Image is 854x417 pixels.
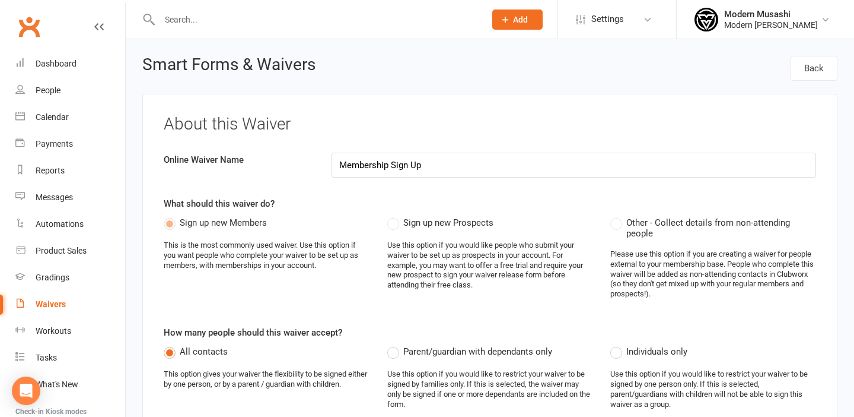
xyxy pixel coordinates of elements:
[15,184,125,211] a: Messages
[15,50,125,77] a: Dashboard
[15,238,125,264] a: Product Sales
[15,264,125,291] a: Gradings
[14,12,44,42] a: Clubworx
[12,377,40,405] div: Open Intercom Messenger
[36,166,65,175] div: Reports
[591,6,624,33] span: Settings
[164,115,816,134] h3: About this Waiver
[403,216,493,228] span: Sign up new Prospects
[36,299,66,309] div: Waivers
[36,139,73,149] div: Payments
[180,345,228,357] span: All contacts
[791,56,837,81] a: Back
[724,20,818,30] div: Modern [PERSON_NAME]
[610,369,816,410] div: Use this option if you would like to restrict your waiver to be signed by one person only. If thi...
[626,345,687,357] span: Individuals only
[36,86,60,95] div: People
[36,273,69,282] div: Gradings
[36,59,77,68] div: Dashboard
[155,153,323,167] label: Online Waiver Name
[164,241,369,271] div: This is the most commonly used waiver. Use this option if you want people who complete your waive...
[36,380,78,389] div: What's New
[36,246,87,255] div: Product Sales
[36,326,71,336] div: Workouts
[15,318,125,345] a: Workouts
[724,9,818,20] div: Modern Musashi
[156,11,477,28] input: Search...
[513,15,528,24] span: Add
[164,197,275,211] label: What should this waiver do?
[387,241,593,290] div: Use this option if you would like people who submit your waiver to be set up as prospects in your...
[180,216,267,228] span: Sign up new Members
[36,192,73,202] div: Messages
[36,353,57,362] div: Tasks
[610,249,816,299] div: Please use this option if you are creating a waiver for people external to your membership base. ...
[164,369,369,390] div: This option gives your waiver the flexibility to be signed either by one person, or by a parent /...
[15,157,125,184] a: Reports
[694,8,718,31] img: thumb_image1750915221.png
[36,112,69,122] div: Calendar
[15,371,125,398] a: What's New
[626,216,816,239] span: Other - Collect details from non-attending people
[36,219,84,229] div: Automations
[15,345,125,371] a: Tasks
[15,211,125,238] a: Automations
[403,345,552,357] span: Parent/guardian with dependants only
[15,291,125,318] a: Waivers
[142,56,316,77] h2: Smart Forms & Waivers
[164,326,342,340] label: How many people should this waiver accept?
[15,104,125,131] a: Calendar
[492,10,543,30] button: Add
[15,77,125,104] a: People
[387,369,593,410] div: Use this option if you would like to restrict your waiver to be signed by families only. If this ...
[15,131,125,157] a: Payments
